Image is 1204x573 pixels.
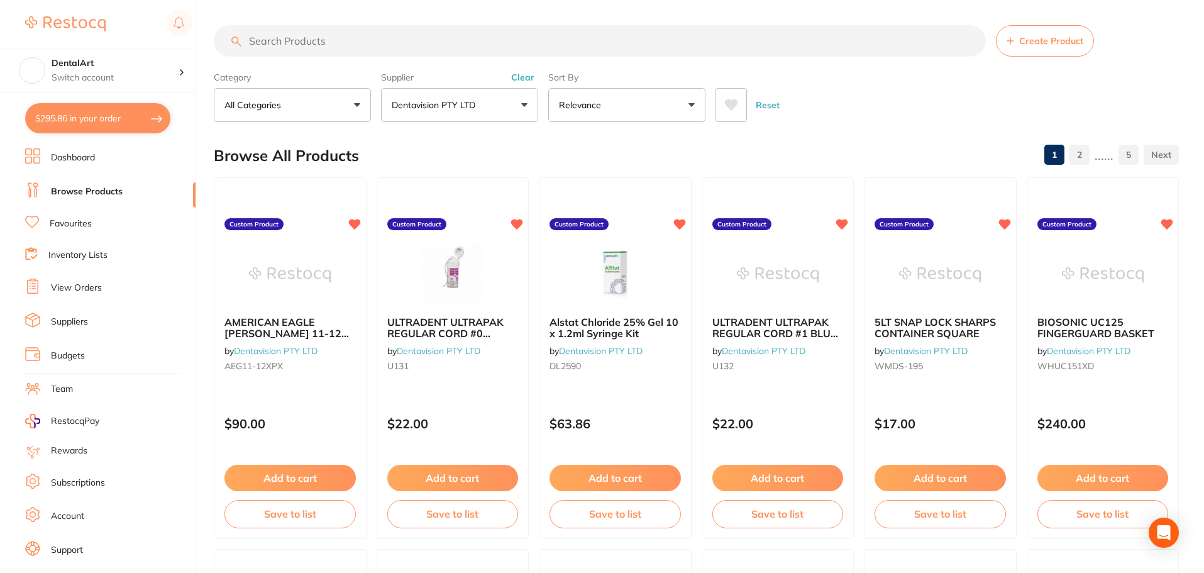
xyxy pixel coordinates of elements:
[996,25,1094,57] button: Create Product
[752,88,783,122] button: Reset
[712,316,838,352] span: ULTRADENT ULTRAPAK REGULAR CORD #1 BLUE (1)
[51,544,83,557] a: Support
[875,500,1006,528] button: Save to list
[25,9,106,38] a: Restocq Logo
[1037,500,1169,528] button: Save to list
[1062,243,1144,306] img: BIOSONIC UC125 FINGERGUARD BASKET
[1118,142,1139,167] a: 5
[1047,345,1130,357] a: Dentavision PTY LTD
[25,16,106,31] img: Restocq Logo
[875,316,996,340] span: 5LT SNAP LOCK SHARPS CONTAINER SQUARE
[712,360,734,372] span: U132
[1149,518,1179,548] div: Open Intercom Messenger
[387,218,446,231] label: Custom Product
[550,500,681,528] button: Save to list
[25,414,99,428] a: RestocqPay
[51,445,87,457] a: Rewards
[875,416,1006,431] p: $17.00
[52,72,179,84] p: Switch account
[1019,36,1083,46] span: Create Product
[1037,465,1169,491] button: Add to cart
[387,500,519,528] button: Save to list
[712,345,805,357] span: by
[51,282,102,294] a: View Orders
[550,465,681,491] button: Add to cart
[875,360,923,372] span: WMDS-195
[875,316,1006,340] b: 5LT SNAP LOCK SHARPS CONTAINER SQUARE
[214,25,986,57] input: Search Products
[224,465,356,491] button: Add to cart
[224,218,284,231] label: Custom Product
[1037,360,1094,372] span: WHUC151XD
[224,360,283,372] span: AEG11-12XPX
[25,414,40,428] img: RestocqPay
[224,345,318,357] span: by
[1069,142,1090,167] a: 2
[387,345,480,357] span: by
[548,88,705,122] button: Relevance
[381,88,538,122] button: Dentavision PTY LTD
[397,345,480,357] a: Dentavision PTY LTD
[712,416,844,431] p: $22.00
[214,72,371,83] label: Category
[550,360,581,372] span: DL2590
[19,58,45,83] img: DentalArt
[387,316,504,352] span: ULTRADENT ULTRAPAK REGULAR CORD #0 PURPLE (1)
[899,243,981,306] img: 5LT SNAP LOCK SHARPS CONTAINER SQUARE
[1044,142,1064,167] a: 1
[214,88,371,122] button: All Categories
[52,57,179,70] h4: DentalArt
[712,316,844,340] b: ULTRADENT ULTRAPAK REGULAR CORD #1 BLUE (1)
[387,360,409,372] span: U131
[249,243,331,306] img: AMERICAN EAGLE GRACEY 11-12 XP RESIN
[550,218,609,231] label: Custom Product
[381,72,538,83] label: Supplier
[712,500,844,528] button: Save to list
[1095,148,1113,162] p: ......
[387,416,519,431] p: $22.00
[1037,218,1096,231] label: Custom Product
[548,72,705,83] label: Sort By
[875,218,934,231] label: Custom Product
[884,345,968,357] a: Dentavision PTY LTD
[875,465,1006,491] button: Add to cart
[50,218,92,230] a: Favourites
[550,316,681,340] b: Alstat Chloride 25% Gel 10 x 1.2ml Syringe Kit
[559,99,606,111] p: Relevance
[550,416,681,431] p: $63.86
[392,99,480,111] p: Dentavision PTY LTD
[224,99,286,111] p: All Categories
[224,316,356,340] b: AMERICAN EAGLE GRACEY 11-12 XP RESIN
[737,243,819,306] img: ULTRADENT ULTRAPAK REGULAR CORD #1 BLUE (1)
[25,103,170,133] button: $295.86 in your order
[550,345,643,357] span: by
[224,416,356,431] p: $90.00
[722,345,805,357] a: Dentavision PTY LTD
[51,383,73,396] a: Team
[51,415,99,428] span: RestocqPay
[224,316,349,352] span: AMERICAN EAGLE [PERSON_NAME] 11-12 XP RESIN
[51,186,123,198] a: Browse Products
[214,147,359,165] h2: Browse All Products
[51,152,95,164] a: Dashboard
[224,500,356,528] button: Save to list
[387,465,519,491] button: Add to cart
[875,345,968,357] span: by
[712,218,771,231] label: Custom Product
[234,345,318,357] a: Dentavision PTY LTD
[1037,416,1169,431] p: $240.00
[559,345,643,357] a: Dentavision PTY LTD
[574,243,656,306] img: Alstat Chloride 25% Gel 10 x 1.2ml Syringe Kit
[387,316,519,340] b: ULTRADENT ULTRAPAK REGULAR CORD #0 PURPLE (1)
[1037,345,1130,357] span: by
[550,316,678,340] span: Alstat Chloride 25% Gel 10 x 1.2ml Syringe Kit
[712,465,844,491] button: Add to cart
[51,510,84,523] a: Account
[51,316,88,328] a: Suppliers
[51,477,105,489] a: Subscriptions
[48,249,108,262] a: Inventory Lists
[51,350,85,362] a: Budgets
[412,243,494,306] img: ULTRADENT ULTRAPAK REGULAR CORD #0 PURPLE (1)
[1037,316,1154,340] span: BIOSONIC UC125 FINGERGUARD BASKET
[1037,316,1169,340] b: BIOSONIC UC125 FINGERGUARD BASKET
